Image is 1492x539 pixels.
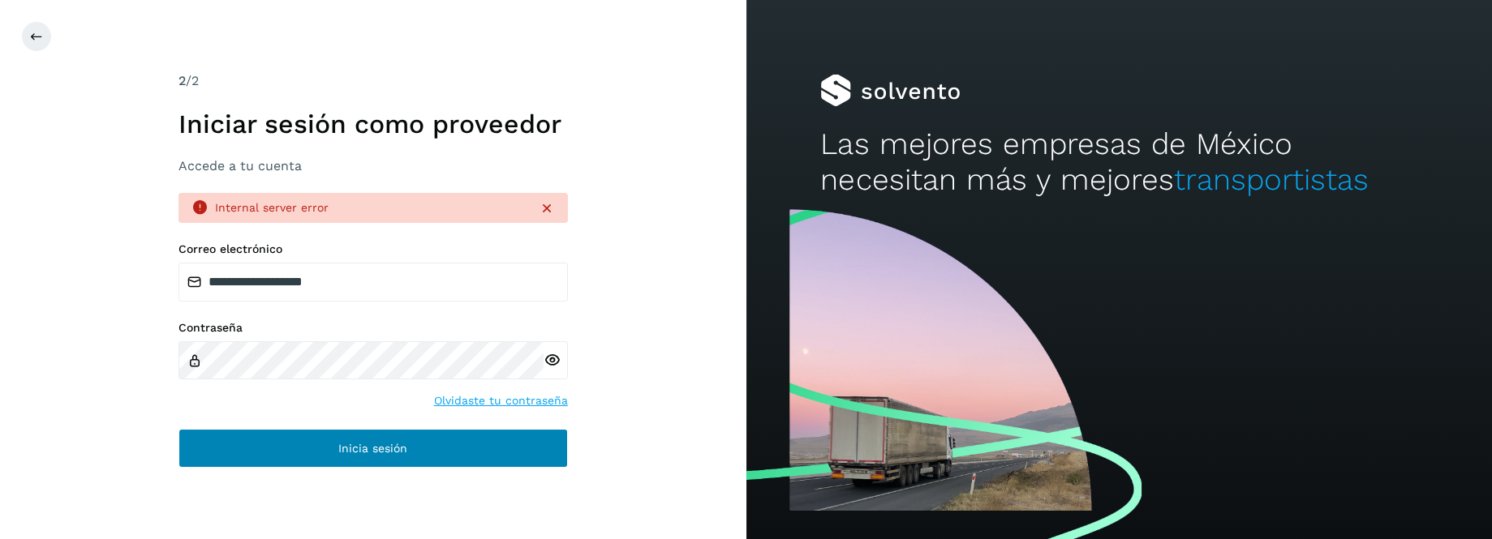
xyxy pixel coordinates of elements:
[178,158,568,173] h3: Accede a tu cuenta
[178,321,568,335] label: Contraseña
[178,109,568,139] h1: Iniciar sesión como proveedor
[178,71,568,91] div: /2
[178,73,186,88] span: 2
[178,242,568,256] label: Correo electrónico
[434,392,568,409] a: Olvidaste tu contraseña
[338,443,407,454] span: Inicia sesión
[215,199,526,216] div: Internal server error
[820,126,1417,199] h2: Las mejores empresas de México necesitan más y mejores
[178,429,568,468] button: Inicia sesión
[1173,162,1368,197] span: transportistas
